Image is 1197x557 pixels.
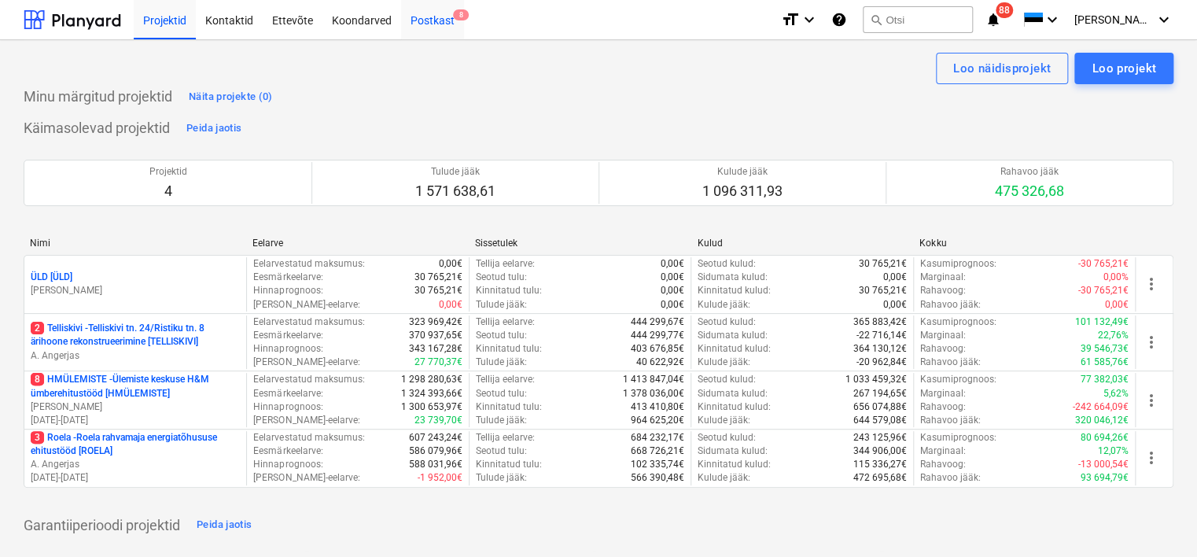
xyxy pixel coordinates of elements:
[698,315,756,329] p: Seotud kulud :
[409,329,462,342] p: 370 937,65€
[401,387,462,400] p: 1 324 393,66€
[702,182,783,201] p: 1 096 311,93
[476,414,527,427] p: Tulude jääk :
[631,431,684,444] p: 684 232,17€
[853,414,907,427] p: 644 579,08€
[853,315,907,329] p: 365 883,42€
[1103,387,1129,400] p: 5,62%
[414,284,462,297] p: 30 765,21€
[31,400,240,414] p: [PERSON_NAME]
[661,257,684,271] p: 0,00€
[698,373,756,386] p: Seotud kulud :
[197,516,252,534] div: Peida jaotis
[853,431,907,444] p: 243 125,96€
[698,414,750,427] p: Kulude jääk :
[1043,10,1062,29] i: keyboard_arrow_down
[853,444,907,458] p: 344 906,00€
[920,329,966,342] p: Marginaal :
[1075,414,1129,427] p: 320 046,12€
[920,431,996,444] p: Kasumiprognoos :
[31,322,44,334] span: 2
[409,315,462,329] p: 323 969,42€
[883,271,907,284] p: 0,00€
[920,356,981,369] p: Rahavoo jääk :
[31,431,240,485] div: 3Roela -Roela rahvamaja energiatõhususe ehitustööd [ROELA]A. Angerjas[DATE]-[DATE]
[182,116,245,141] button: Peida jaotis
[409,444,462,458] p: 586 079,96€
[476,298,527,312] p: Tulude jääk :
[845,373,907,386] p: 1 033 459,32€
[401,373,462,386] p: 1 298 280,63€
[1081,471,1129,485] p: 93 694,79€
[186,120,241,138] div: Peida jaotis
[920,257,996,271] p: Kasumiprognoos :
[31,271,240,297] div: ÜLD [ÜLD][PERSON_NAME]
[414,271,462,284] p: 30 765,21€
[936,53,1068,84] button: Loo näidisprojekt
[476,257,535,271] p: Tellija eelarve :
[253,414,359,427] p: [PERSON_NAME]-eelarve :
[253,387,322,400] p: Eesmärkeelarve :
[414,356,462,369] p: 27 770,37€
[698,471,750,485] p: Kulude jääk :
[1142,448,1161,467] span: more_vert
[1155,10,1173,29] i: keyboard_arrow_down
[253,298,359,312] p: [PERSON_NAME]-eelarve :
[1074,53,1173,84] button: Loo projekt
[870,13,882,26] span: search
[920,342,966,356] p: Rahavoog :
[636,356,684,369] p: 40 622,92€
[476,329,527,342] p: Seotud tulu :
[781,10,800,29] i: format_size
[800,10,819,29] i: keyboard_arrow_down
[149,182,187,201] p: 4
[418,471,462,485] p: -1 952,00€
[702,165,783,179] p: Kulude jääk
[661,298,684,312] p: 0,00€
[631,458,684,471] p: 102 335,74€
[31,431,240,458] p: Roela - Roela rahvamaja energiatõhususe ehitustööd [ROELA]
[476,271,527,284] p: Seotud tulu :
[853,342,907,356] p: 364 130,12€
[698,400,771,414] p: Kinnitatud kulud :
[853,400,907,414] p: 656 074,88€
[698,329,768,342] p: Sidumata kulud :
[31,322,240,362] div: 2Telliskivi -Telliskivi tn. 24/Ristiku tn. 8 ärihoone rekonstrueerimine [TELLISKIVI]A. Angerjas
[31,373,240,400] p: HMÜLEMISTE - Ülemiste keskuse H&M ümberehitustööd [HMÜLEMISTE]
[476,356,527,369] p: Tulude jääk :
[415,165,495,179] p: Tulude jääk
[883,298,907,312] p: 0,00€
[31,271,72,284] p: ÜLD [ÜLD]
[1142,391,1161,410] span: more_vert
[476,315,535,329] p: Tellija eelarve :
[631,471,684,485] p: 566 390,48€
[985,10,1001,29] i: notifications
[476,373,535,386] p: Tellija eelarve :
[856,356,907,369] p: -20 962,84€
[414,414,462,427] p: 23 739,70€
[31,349,240,363] p: A. Angerjas
[859,257,907,271] p: 30 765,21€
[859,284,907,297] p: 30 765,21€
[919,238,1129,249] div: Kokku
[920,315,996,329] p: Kasumiprognoos :
[475,238,685,249] div: Sissetulek
[476,471,527,485] p: Tulude jääk :
[409,342,462,356] p: 343 167,28€
[253,431,364,444] p: Eelarvestatud maksumus :
[476,342,542,356] p: Kinnitatud tulu :
[661,284,684,297] p: 0,00€
[253,373,364,386] p: Eelarvestatud maksumus :
[1098,444,1129,458] p: 12,07%
[24,119,170,138] p: Käimasolevad projektid
[252,238,462,249] div: Eelarve
[920,400,966,414] p: Rahavoog :
[920,444,966,458] p: Marginaal :
[149,165,187,179] p: Projektid
[476,400,542,414] p: Kinnitatud tulu :
[1092,58,1156,79] div: Loo projekt
[476,444,527,458] p: Seotud tulu :
[698,284,771,297] p: Kinnitatud kulud :
[1074,13,1153,26] span: [PERSON_NAME]
[253,356,359,369] p: [PERSON_NAME]-eelarve :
